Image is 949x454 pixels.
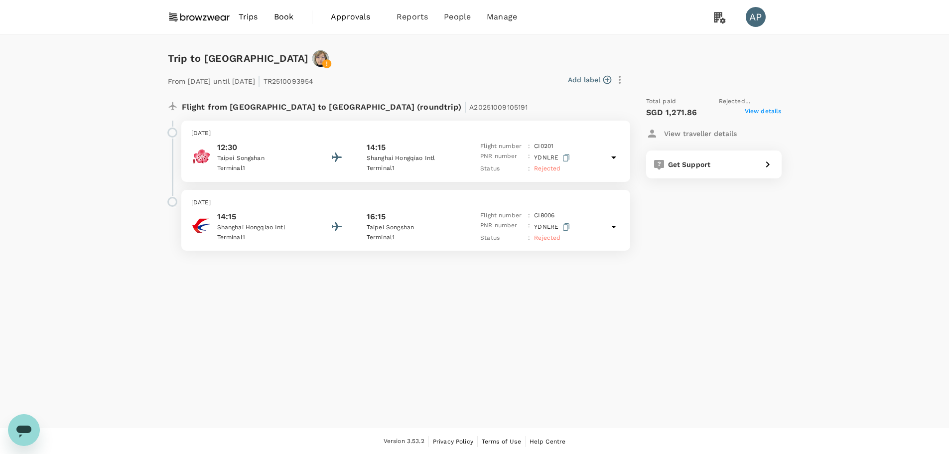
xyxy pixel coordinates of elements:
p: : [528,142,530,151]
p: Taipei Songshan [217,153,307,163]
p: Shanghai Hongqiao Intl [367,153,456,163]
p: Shanghai Hongqiao Intl [217,223,307,233]
p: 16:15 [367,211,386,223]
p: From [DATE] until [DATE] TR2510093954 [168,71,314,89]
span: Version 3.53.2 [384,437,424,447]
p: Flight number [480,211,524,221]
iframe: Button to launch messaging window [8,414,40,446]
p: PNR number [480,221,524,233]
p: CI 0201 [534,142,553,151]
a: Help Centre [530,436,566,447]
p: YDNLRE [534,221,572,233]
p: Status [480,164,524,174]
p: Terminal 1 [217,163,307,173]
p: Flight number [480,142,524,151]
span: Reports [397,11,428,23]
span: | [258,74,261,88]
p: Status [480,233,524,243]
span: Approvals [331,11,381,23]
p: : [528,211,530,221]
p: 14:15 [217,211,307,223]
p: : [528,164,530,174]
button: View traveller details [646,125,737,143]
img: China Airlines [191,147,211,166]
div: AP [746,7,766,27]
p: [DATE] [191,129,620,139]
span: Help Centre [530,438,566,445]
p: : [528,151,530,164]
p: YDNLRE [534,151,572,164]
span: | [464,100,467,114]
p: : [528,233,530,243]
p: CI 8006 [534,211,554,221]
span: A20251009105191 [469,103,528,111]
img: Browzwear Solutions Pte Ltd [168,6,231,28]
p: Flight from [GEOGRAPHIC_DATA] to [GEOGRAPHIC_DATA] (roundtrip) [182,97,528,115]
p: Terminal 1 [217,233,307,243]
span: Rejected [534,234,560,241]
a: Privacy Policy [433,436,473,447]
span: Trips [239,11,258,23]
span: People [444,11,471,23]
span: Terms of Use [482,438,521,445]
img: avatar-63bfa9a0d46ef.png [312,50,329,67]
p: Terminal 1 [367,233,456,243]
span: Total paid [646,97,677,107]
p: PNR number [480,151,524,164]
p: [DATE] [191,198,620,208]
a: Terms of Use [482,436,521,447]
span: Rejected by [719,97,782,107]
p: Terminal 1 [367,163,456,173]
span: Get Support [668,160,711,168]
span: Manage [487,11,517,23]
p: 12:30 [217,142,307,153]
button: Add label [568,75,611,85]
span: View details [745,107,782,119]
p: 14:15 [367,142,386,153]
img: China Eastern Airlines [191,216,211,236]
span: Privacy Policy [433,438,473,445]
p: View traveller details [664,129,737,139]
span: Book [274,11,294,23]
span: Rejected [534,165,560,172]
p: Taipei Songshan [367,223,456,233]
p: : [528,221,530,233]
h6: Trip to [GEOGRAPHIC_DATA] [168,50,309,66]
p: SGD 1,271.86 [646,107,697,119]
